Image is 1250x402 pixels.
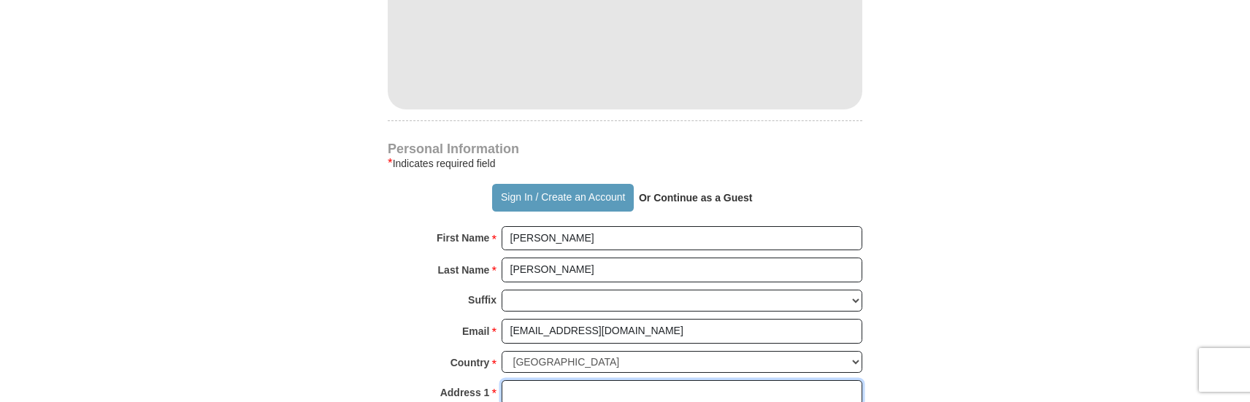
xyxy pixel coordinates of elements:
button: Sign In / Create an Account [492,184,633,212]
strong: Suffix [468,290,496,310]
strong: Or Continue as a Guest [639,192,753,204]
div: Indicates required field [388,155,862,172]
strong: Last Name [438,260,490,280]
strong: Email [462,321,489,341]
strong: Country [450,352,490,373]
strong: First Name [437,228,489,248]
h4: Personal Information [388,143,862,155]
